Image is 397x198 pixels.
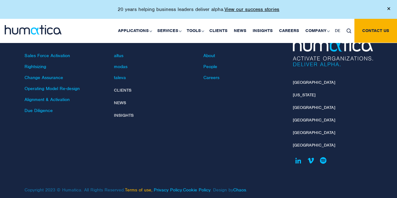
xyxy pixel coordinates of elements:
[118,6,279,13] p: 20 years helping business leaders deliver alpha.
[114,53,123,58] a: altus
[203,75,219,80] a: Careers
[224,6,279,13] a: View our success stories
[293,105,335,110] a: [GEOGRAPHIC_DATA]
[183,187,210,193] a: Cookie Policy
[5,25,62,35] img: logo
[293,130,335,135] a: [GEOGRAPHIC_DATA]
[231,19,249,43] a: News
[114,100,126,105] a: News
[114,113,134,118] a: Insights
[154,19,184,43] a: Services
[115,19,154,43] a: Applications
[24,97,70,102] a: Alignment & Activation
[184,19,206,43] a: Tools
[305,155,316,166] a: Humatica on Vimeo
[24,86,80,91] a: Operating Model Re-design
[335,28,340,33] span: DE
[114,64,127,69] a: modas
[318,155,329,166] a: Humatica on Spotify
[293,92,315,98] a: [US_STATE]
[276,19,302,43] a: Careers
[114,75,126,80] a: taleva
[24,64,46,69] a: Rightsizing
[154,187,182,193] a: Privacy Policy
[302,19,332,43] a: Company
[203,53,215,58] a: About
[24,108,53,113] a: Due Diligence
[293,80,335,85] a: [GEOGRAPHIC_DATA]
[332,19,343,43] a: DE
[24,53,70,58] a: Sales Force Activation
[125,187,153,193] a: Terms of use,
[293,117,335,123] a: [GEOGRAPHIC_DATA]
[293,155,304,166] a: Humatica on Linkedin
[114,88,131,93] a: Clients
[293,38,373,66] img: Humatica
[203,64,217,69] a: People
[206,19,231,43] a: Clients
[24,75,63,80] a: Change Assurance
[24,174,283,193] p: Copyright 2023 © Humatica. All Rights Reserved. . . . Design by .
[346,29,351,33] img: search_icon
[249,19,276,43] a: Insights
[233,187,246,193] a: Chaos
[293,142,335,148] a: [GEOGRAPHIC_DATA]
[354,19,397,43] a: Contact us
